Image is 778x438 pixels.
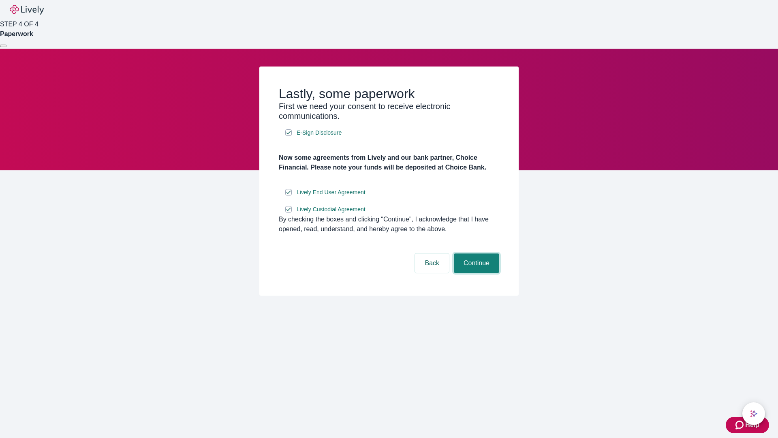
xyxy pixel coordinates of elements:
[297,205,365,214] span: Lively Custodial Agreement
[454,253,499,273] button: Continue
[726,417,769,433] button: Zendesk support iconHelp
[742,402,765,425] button: chat
[297,129,342,137] span: E-Sign Disclosure
[279,153,499,172] h4: Now some agreements from Lively and our bank partner, Choice Financial. Please note your funds wi...
[279,101,499,121] h3: First we need your consent to receive electronic communications.
[295,187,367,198] a: e-sign disclosure document
[745,420,759,430] span: Help
[279,86,499,101] h2: Lastly, some paperwork
[295,128,343,138] a: e-sign disclosure document
[297,188,365,197] span: Lively End User Agreement
[279,215,499,234] div: By checking the boxes and clicking “Continue", I acknowledge that I have opened, read, understand...
[295,204,367,215] a: e-sign disclosure document
[415,253,449,273] button: Back
[10,5,44,15] img: Lively
[750,410,758,418] svg: Lively AI Assistant
[735,420,745,430] svg: Zendesk support icon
